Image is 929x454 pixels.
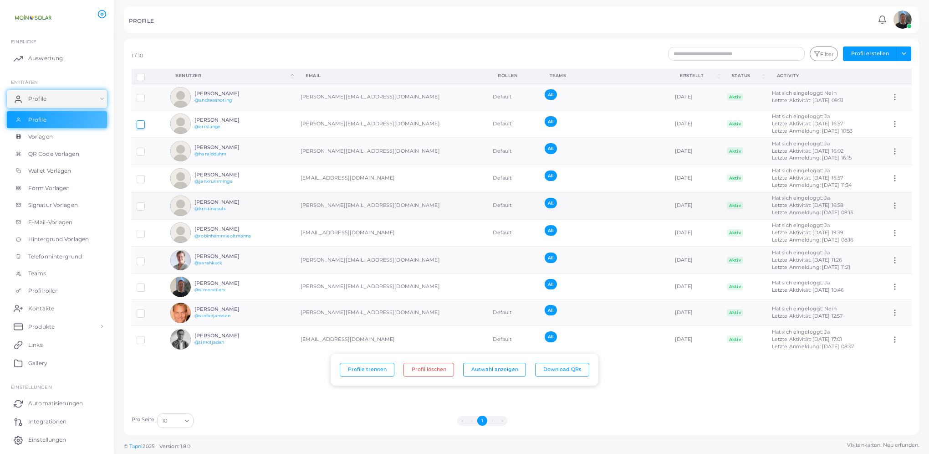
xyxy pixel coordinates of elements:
[159,443,191,449] span: Version: 1.8.0
[28,323,55,331] span: Produkte
[194,260,222,265] a: @sarahkuck
[7,299,107,317] a: Kontakte
[168,416,181,426] input: Search for option
[28,201,78,209] span: Signatur Vorlagen
[11,79,38,85] span: ENTITÄTEN
[488,138,539,165] td: Default
[194,117,261,123] h6: [PERSON_NAME]
[194,313,230,318] a: @stefanjanssen
[28,399,83,408] span: Automatisierungen
[772,264,850,270] span: Letzte Anmeldung: [DATE] 11:21
[670,326,722,353] td: [DATE]
[28,218,73,227] span: E-Mail-Vorlagen
[727,283,744,290] span: Aktiv
[11,384,51,390] span: Einstellungen
[194,226,261,232] h6: [PERSON_NAME]
[7,248,107,265] a: Telefonhintergrund
[129,443,143,449] a: Tapni
[727,309,744,316] span: Aktiv
[772,202,843,208] span: Letzte Aktivität: [DATE] 16:58
[488,300,539,326] td: Default
[488,219,539,247] td: Default
[670,110,722,138] td: [DATE]
[772,128,852,134] span: Letzte Anmeldung: [DATE] 10:53
[170,168,191,189] img: avatar
[488,84,539,110] td: Default
[170,87,191,108] img: avatar
[143,443,154,450] span: 2025
[545,116,557,127] span: All
[194,306,261,312] h6: [PERSON_NAME]
[28,235,89,243] span: Hintergrund Vorlagen
[545,170,557,181] span: All
[403,363,454,377] button: Profil löschen
[810,46,838,61] button: Filter
[7,162,107,180] a: Wallet Vorlagen
[727,202,744,209] span: Aktiv
[28,436,66,444] span: Einstellungen
[727,335,744,343] span: Aktiv
[772,167,830,174] span: Hat sich eingeloggt: Ja
[772,209,853,216] span: Letzte Anmeldung: [DATE] 08:13
[772,279,830,286] span: Hat sich eingeloggt: Ja
[772,222,830,228] span: Hat sich eingeloggt: Ja
[488,110,539,138] td: Default
[545,198,557,208] span: All
[296,219,488,247] td: [EMAIL_ADDRESS][DOMAIN_NAME]
[170,141,191,161] img: avatar
[488,326,539,353] td: Default
[8,9,59,26] a: logo
[7,49,107,67] a: Auswertung
[545,89,557,100] span: All
[7,431,107,449] a: Einstellungen
[296,165,488,192] td: [EMAIL_ADDRESS][DOMAIN_NAME]
[196,416,769,426] ul: Pagination
[550,72,660,79] div: Teams
[772,175,843,181] span: Letzte Aktivität: [DATE] 16:57
[170,196,191,216] img: avatar
[170,113,191,134] img: avatar
[28,95,46,103] span: Profile
[772,120,843,127] span: Letzte Aktivität: [DATE] 16:57
[194,151,226,156] a: @haraldduhm
[772,155,852,161] span: Letzte Anmeldung: [DATE] 16:15
[772,305,837,312] span: Hat sich eingeloggt: Nein
[162,416,167,426] span: 10
[732,72,761,79] div: Status
[194,340,224,345] a: @timotjaden
[7,413,107,431] a: Integrationen
[194,287,225,292] a: @simoneilers
[194,172,261,178] h6: [PERSON_NAME]
[545,305,557,315] span: All
[296,274,488,300] td: [PERSON_NAME][EMAIL_ADDRESS][DOMAIN_NAME]
[28,116,46,124] span: Profile
[28,269,46,278] span: Teams
[194,253,261,259] h6: [PERSON_NAME]
[498,72,529,79] div: Rollen
[727,93,744,101] span: Aktiv
[11,39,36,44] span: EINBLICKE
[296,247,488,274] td: [PERSON_NAME][EMAIL_ADDRESS][DOMAIN_NAME]
[545,331,557,342] span: All
[194,199,261,205] h6: [PERSON_NAME]
[28,359,47,367] span: Gallery
[772,336,842,342] span: Letzte Aktivität: [DATE] 17:01
[28,341,43,349] span: Links
[680,72,715,79] div: Erstellt
[7,317,107,335] a: Produkte
[670,165,722,192] td: [DATE]
[170,277,191,297] img: avatar
[340,363,394,377] button: Profile trennen
[772,195,830,201] span: Hat sich eingeloggt: Ja
[132,52,143,60] div: 1 / 10
[670,138,722,165] td: [DATE]
[727,175,744,182] span: Aktiv
[727,120,744,128] span: Aktiv
[296,138,488,165] td: [PERSON_NAME][EMAIL_ADDRESS][DOMAIN_NAME]
[194,179,232,184] a: @jankrumminga
[28,253,82,261] span: Telefonhintergrund
[772,257,842,263] span: Letzte Aktivität: [DATE] 11:26
[477,416,487,426] button: Go to page 1
[886,69,912,84] th: Action
[545,253,557,263] span: All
